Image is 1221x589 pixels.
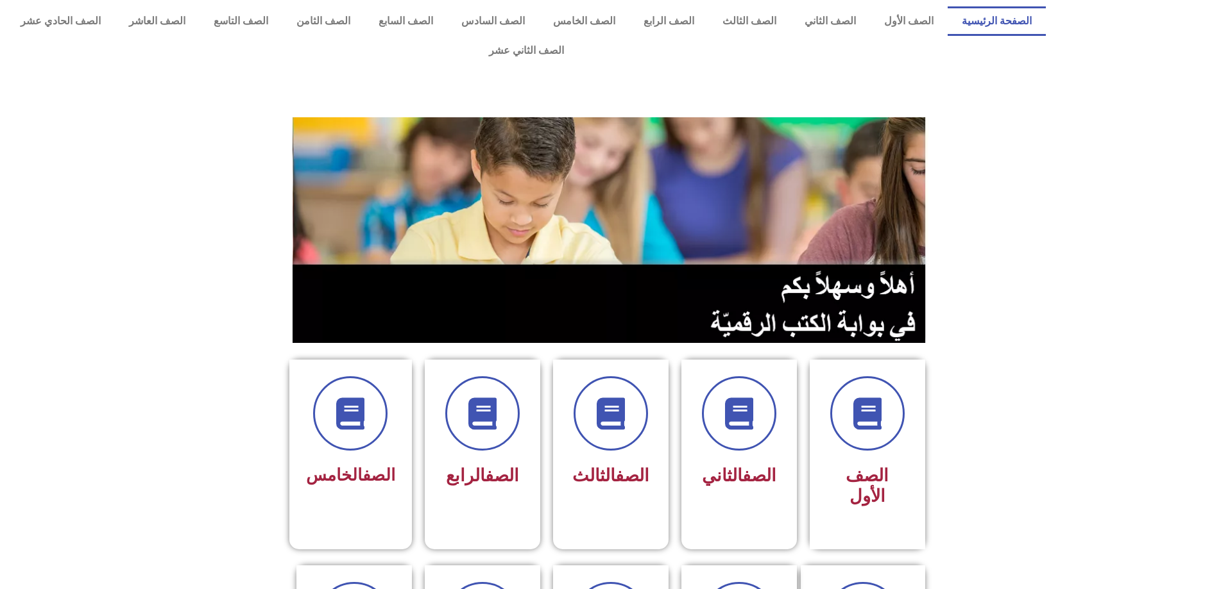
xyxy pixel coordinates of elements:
a: الصفحة الرئيسية [948,6,1046,36]
a: الصف الثامن [282,6,364,36]
a: الصف الحادي عشر [6,6,115,36]
a: الصف الخامس [539,6,629,36]
span: الثالث [572,465,649,486]
a: الصف الثاني [790,6,870,36]
span: الرابع [446,465,519,486]
a: الصف [485,465,519,486]
span: الخامس [306,465,395,485]
a: الصف [615,465,649,486]
span: الصف الأول [846,465,889,506]
a: الصف [742,465,776,486]
a: الصف التاسع [200,6,282,36]
a: الصف الثاني عشر [6,36,1046,65]
span: الثاني [702,465,776,486]
a: الصف الأول [870,6,948,36]
a: الصف السابع [364,6,447,36]
a: الصف السادس [447,6,539,36]
a: الصف الثالث [708,6,790,36]
a: الصف الرابع [629,6,708,36]
a: الصف العاشر [115,6,200,36]
a: الصف [363,465,395,485]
